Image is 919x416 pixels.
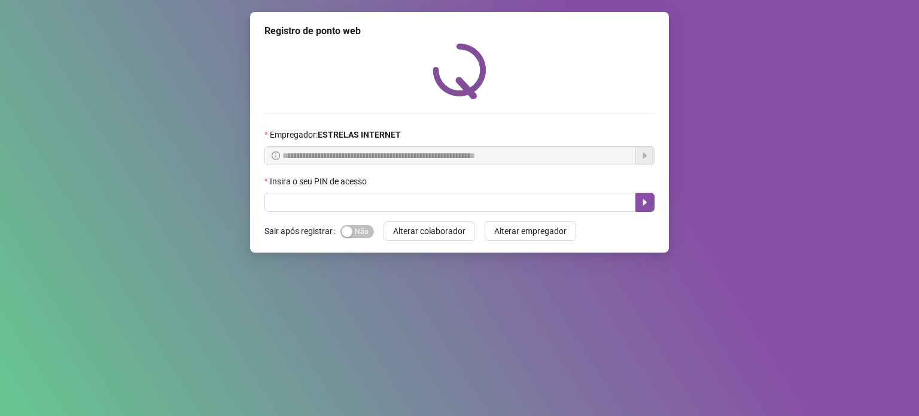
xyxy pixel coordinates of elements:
[264,175,375,188] label: Insira o seu PIN de acesso
[318,130,401,139] strong: ESTRELAS INTERNET
[384,221,475,241] button: Alterar colaborador
[640,198,650,207] span: caret-right
[494,224,567,238] span: Alterar empregador
[270,128,401,141] span: Empregador :
[433,43,486,99] img: QRPoint
[393,224,465,238] span: Alterar colaborador
[264,221,340,241] label: Sair após registrar
[272,151,280,160] span: info-circle
[485,221,576,241] button: Alterar empregador
[264,24,655,38] div: Registro de ponto web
